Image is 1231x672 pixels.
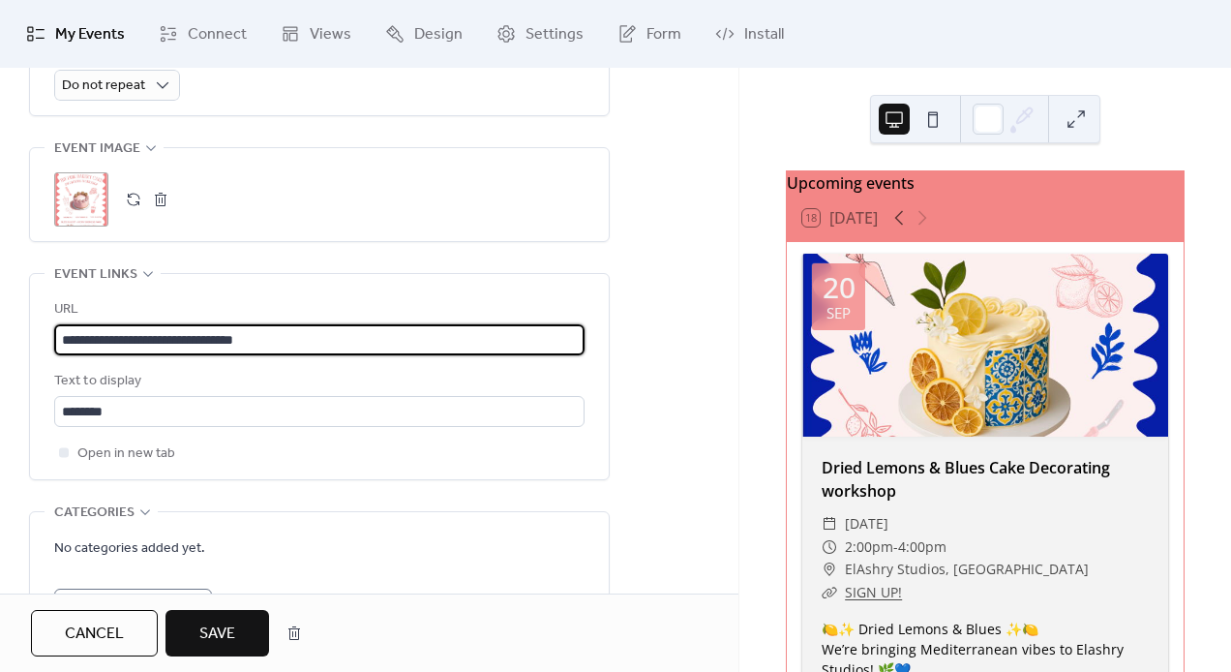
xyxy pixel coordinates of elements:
[165,610,269,657] button: Save
[822,581,837,604] div: ​
[199,623,235,646] span: Save
[525,23,584,46] span: Settings
[603,8,696,60] a: Form
[54,263,137,287] span: Event links
[414,23,463,46] span: Design
[845,535,893,559] span: 2:00pm
[31,610,158,657] button: Cancel
[62,73,145,99] span: Do not repeat
[845,558,1089,581] span: ElAshry Studios, [GEOGRAPHIC_DATA]
[188,23,247,46] span: Connect
[822,457,1110,502] a: Dried Lemons & Blues Cake Decorating workshop
[266,8,366,60] a: Views
[744,23,784,46] span: Install
[54,370,581,393] div: Text to display
[54,502,135,525] span: Categories
[845,512,888,535] span: [DATE]
[54,172,108,227] div: ;
[826,306,851,321] div: Sep
[12,8,139,60] a: My Events
[55,23,125,46] span: My Events
[646,23,681,46] span: Form
[822,535,837,559] div: ​
[823,273,856,302] div: 20
[787,171,1184,195] div: Upcoming events
[54,537,205,561] span: No categories added yet.
[77,443,175,466] span: Open in new tab
[893,535,898,559] span: -
[54,137,140,161] span: Event image
[144,8,261,60] a: Connect
[701,8,798,60] a: Install
[65,623,124,646] span: Cancel
[898,535,946,559] span: 4:00pm
[845,583,902,601] a: SIGN UP!
[54,298,581,321] div: URL
[482,8,598,60] a: Settings
[822,558,837,581] div: ​
[822,512,837,535] div: ​
[310,23,351,46] span: Views
[371,8,477,60] a: Design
